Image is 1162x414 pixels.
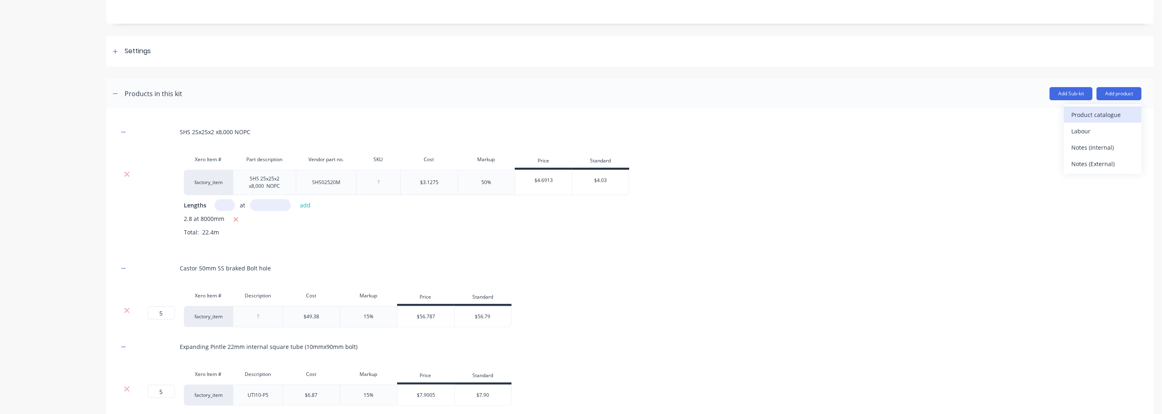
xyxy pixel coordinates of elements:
div: $56.79 [455,306,511,327]
div: factory_item [184,385,233,406]
span: Lengths [184,201,206,209]
div: $49.38 [304,313,319,320]
div: Product catalogue [1071,109,1134,121]
div: factory_item [184,306,233,327]
div: Standard [572,153,629,170]
div: Xero Item # [184,151,233,168]
div: Description [233,366,283,382]
div: UTI10-P5 [237,390,278,400]
div: Standard [454,368,512,385]
div: 50% [482,179,492,186]
div: SHS 25x25x2 x8,000 NOPC [180,128,250,136]
div: Cost [283,366,340,382]
div: $4.6913 [515,170,572,191]
div: Vendor part no. [296,151,356,168]
div: Markup [340,366,397,382]
div: Notes (Internal) [1071,142,1134,153]
div: $4.03 [572,170,629,191]
div: 15% [364,313,373,320]
span: 2.8 at 8000mm [184,214,224,225]
div: SHS 25x25x2 x8,000 NOPC [237,173,293,191]
div: SKU [356,151,401,168]
input: ? [147,306,175,319]
div: 15% [364,391,373,399]
div: $6.87 [305,391,318,399]
div: Standard [454,290,512,306]
span: 22.4m [199,228,222,236]
div: $7.9005 [398,385,455,405]
div: Castor 50mm SS braked Bolt hole [180,264,271,272]
div: Expanding Pintle 22mm internal square tube (10mmx90mm bolt) [180,342,358,351]
div: SHS02520M [306,177,347,188]
div: Settings [125,46,151,56]
div: Price [515,153,572,170]
div: $7.90 [455,385,511,405]
div: Price [397,368,454,385]
div: Price [397,290,454,306]
div: Labour [1071,125,1134,137]
div: Markup [458,151,515,168]
button: Add Sub-kit [1050,87,1093,100]
div: Products in this kit [125,89,182,99]
div: Cost [400,151,458,168]
div: Markup [340,288,397,304]
div: Part description [233,151,296,168]
div: Xero Item # [184,288,233,304]
div: Xero Item # [184,366,233,382]
div: $3.1275 [420,179,438,186]
button: Add product [1097,87,1142,100]
div: Notes (External) [1071,158,1134,170]
span: Total: [184,228,199,236]
div: Description [233,288,283,304]
div: Cost [283,288,340,304]
div: $56.787 [398,306,455,327]
div: factory_item [184,170,233,195]
span: at [240,201,245,209]
button: add [296,200,315,211]
input: ? [147,385,175,398]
